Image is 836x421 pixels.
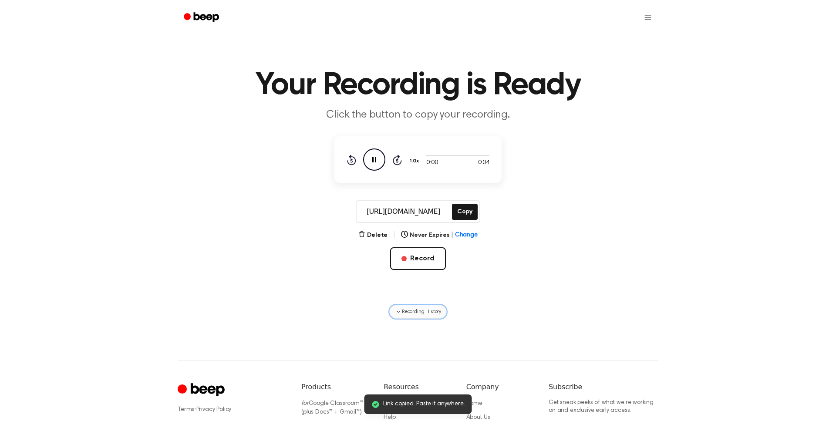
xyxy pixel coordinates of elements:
span: 0:00 [426,158,438,168]
a: Home [466,401,482,407]
h6: Company [466,382,535,392]
h1: Your Recording is Ready [195,70,641,101]
button: Never Expires|Change [401,231,478,240]
button: Recording History [389,305,447,319]
h6: Subscribe [549,382,658,392]
p: Click the button to copy your recording. [251,108,585,122]
a: Beep [178,9,227,26]
span: Change [455,231,478,240]
button: 1.0x [409,154,422,168]
span: Link copied. Paste it anywhere. [383,400,465,409]
h6: Products [301,382,370,392]
h6: Resources [384,382,452,392]
span: | [451,231,453,240]
span: 0:04 [478,158,489,168]
a: Cruip [178,382,227,399]
button: Delete [358,231,388,240]
div: · [178,405,287,414]
a: forGoogle Classroom™ (plus Docs™ + Gmail™) [301,401,363,415]
a: About Us [466,414,490,421]
button: Open menu [637,7,658,28]
a: Help [384,414,395,421]
a: Privacy Policy [196,407,232,413]
button: Record [390,247,445,270]
span: Recording History [402,308,441,316]
button: Copy [452,204,478,220]
span: | [393,230,396,240]
p: Get sneak peeks of what we’re working on and exclusive early access. [549,399,658,414]
i: for [301,401,309,407]
a: Terms [178,407,194,413]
